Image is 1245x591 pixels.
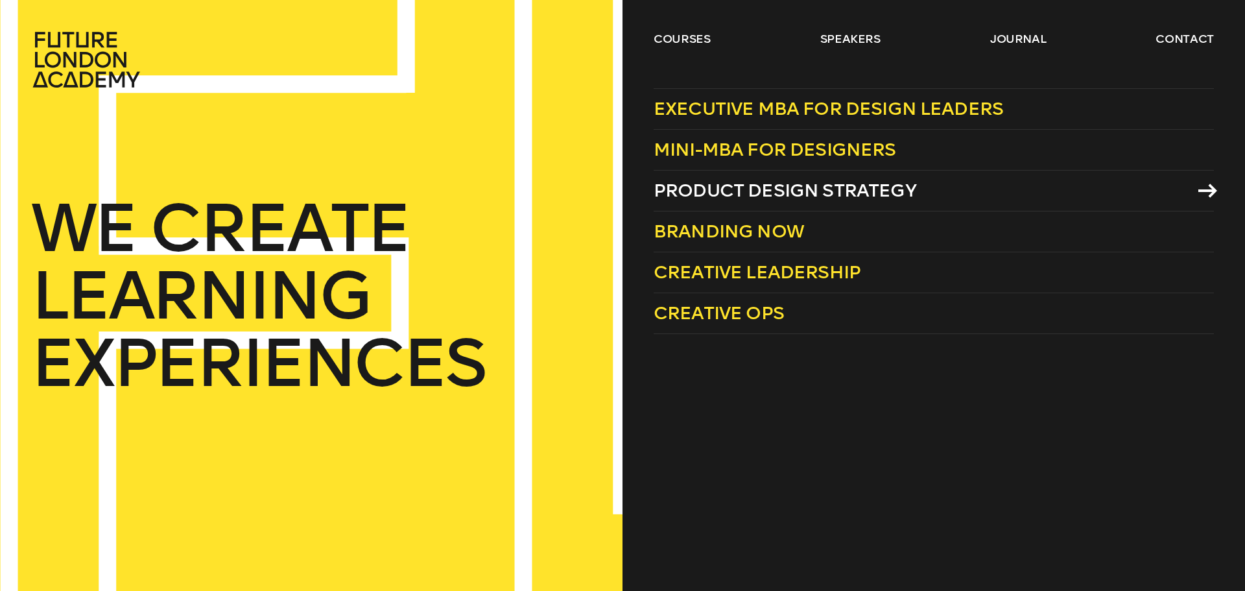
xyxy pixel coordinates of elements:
[654,139,896,160] span: Mini-MBA for Designers
[654,31,711,47] a: courses
[654,88,1214,130] a: Executive MBA for Design Leaders
[1156,31,1214,47] a: contact
[654,293,1214,334] a: Creative Ops
[654,180,916,201] span: Product Design Strategy
[654,130,1214,171] a: Mini-MBA for Designers
[820,31,881,47] a: speakers
[654,302,784,324] span: Creative Ops
[654,252,1214,293] a: Creative Leadership
[654,221,804,242] span: Branding Now
[990,31,1047,47] a: journal
[654,261,860,283] span: Creative Leadership
[654,98,1003,119] span: Executive MBA for Design Leaders
[654,211,1214,252] a: Branding Now
[654,171,1214,211] a: Product Design Strategy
